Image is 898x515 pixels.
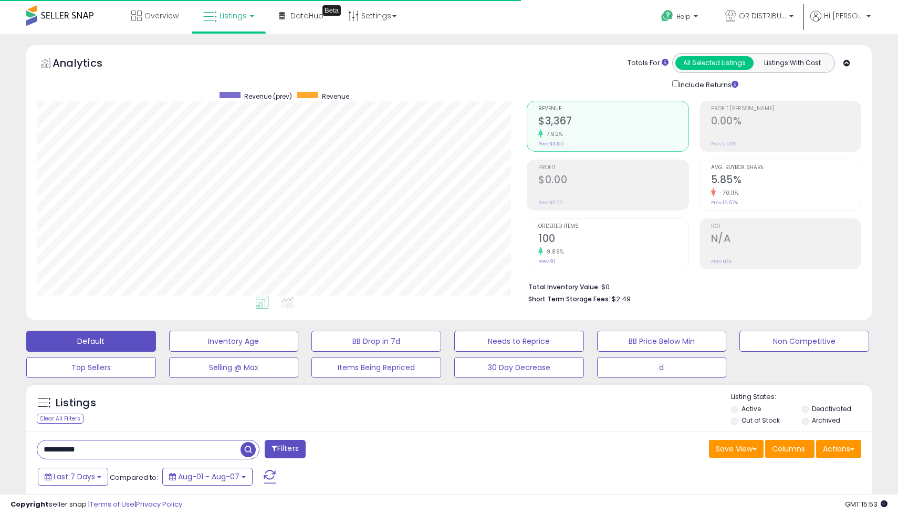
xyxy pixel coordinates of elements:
button: Needs to Reprice [454,331,584,352]
label: Out of Stock [742,416,780,425]
small: -70.11% [716,189,739,197]
button: Save View [709,440,764,458]
span: Avg. Buybox Share [711,165,861,171]
h2: 5.85% [711,174,861,188]
h2: $0.00 [538,174,688,188]
span: $2.49 [612,294,631,304]
span: Hi [PERSON_NAME] [824,10,863,21]
span: Compared to: [110,472,158,482]
button: BB Price Below Min [597,331,727,352]
button: Default [26,331,156,352]
button: Non Competitive [739,331,869,352]
span: Revenue (prev) [244,92,292,101]
span: Revenue [322,92,349,101]
button: Selling @ Max [169,357,299,378]
small: Prev: N/A [711,258,732,265]
label: Archived [812,416,840,425]
h5: Listings [56,396,96,411]
div: seller snap | | [11,500,182,510]
h2: 0.00% [711,115,861,129]
span: Revenue [538,106,688,112]
button: d [597,357,727,378]
div: Totals For [628,58,669,68]
button: Items Being Repriced [311,357,441,378]
span: Last 7 Days [54,471,95,482]
button: Listings With Cost [753,56,831,70]
span: Overview [144,10,179,21]
div: Include Returns [664,78,751,90]
label: Deactivated [812,404,851,413]
b: Total Inventory Value: [528,282,600,291]
a: Help [653,2,708,34]
h2: N/A [711,233,861,247]
span: Listings [220,10,247,21]
span: Columns [772,444,805,454]
div: Clear All Filters [37,414,83,424]
button: Actions [816,440,861,458]
small: 7.92% [543,130,563,138]
span: Help [676,12,691,21]
p: Listing States: [731,392,871,402]
button: Filters [265,440,306,458]
small: 9.89% [543,248,564,256]
a: Privacy Policy [136,499,182,509]
button: Top Sellers [26,357,156,378]
span: Profit [PERSON_NAME] [711,106,861,112]
small: Prev: 0.00% [711,141,736,147]
span: ROI [711,224,861,229]
button: Columns [765,440,815,458]
button: Last 7 Days [38,468,108,486]
small: Prev: 91 [538,258,555,265]
button: Inventory Age [169,331,299,352]
a: Terms of Use [90,499,134,509]
span: 2025-08-15 15:53 GMT [845,499,887,509]
button: Aug-01 - Aug-07 [162,468,253,486]
span: Profit [538,165,688,171]
span: DataHub [290,10,323,21]
h5: Analytics [53,56,123,73]
strong: Copyright [11,499,49,509]
i: Get Help [661,9,674,23]
div: Tooltip anchor [322,5,341,16]
button: 30 Day Decrease [454,357,584,378]
li: $0 [528,280,853,292]
small: Prev: 19.57% [711,199,738,206]
span: Ordered Items [538,224,688,229]
small: Prev: $3,120 [538,141,564,147]
a: Hi [PERSON_NAME] [810,10,871,34]
span: OR DISTRIBUTION [739,10,786,21]
button: BB Drop in 7d [311,331,441,352]
span: Aug-01 - Aug-07 [178,471,239,482]
label: Active [742,404,761,413]
h2: 100 [538,233,688,247]
small: Prev: $0.00 [538,199,563,206]
h2: $3,367 [538,115,688,129]
b: Short Term Storage Fees: [528,295,610,303]
button: All Selected Listings [675,56,754,70]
